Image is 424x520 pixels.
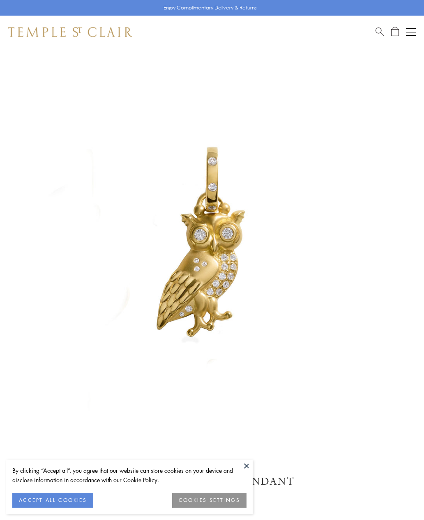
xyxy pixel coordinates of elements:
[12,48,399,435] img: 18K Athena Owl Pendant
[12,466,247,485] div: By clicking “Accept all”, you agree that our website can store cookies on your device and disclos...
[164,4,257,12] p: Enjoy Complimentary Delivery & Returns
[12,493,93,508] button: ACCEPT ALL COOKIES
[383,481,416,512] iframe: Gorgias live chat messenger
[376,27,384,37] a: Search
[172,493,247,508] button: COOKIES SETTINGS
[406,27,416,37] button: Open navigation
[391,27,399,37] a: Open Shopping Bag
[8,27,132,37] img: Temple St. Clair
